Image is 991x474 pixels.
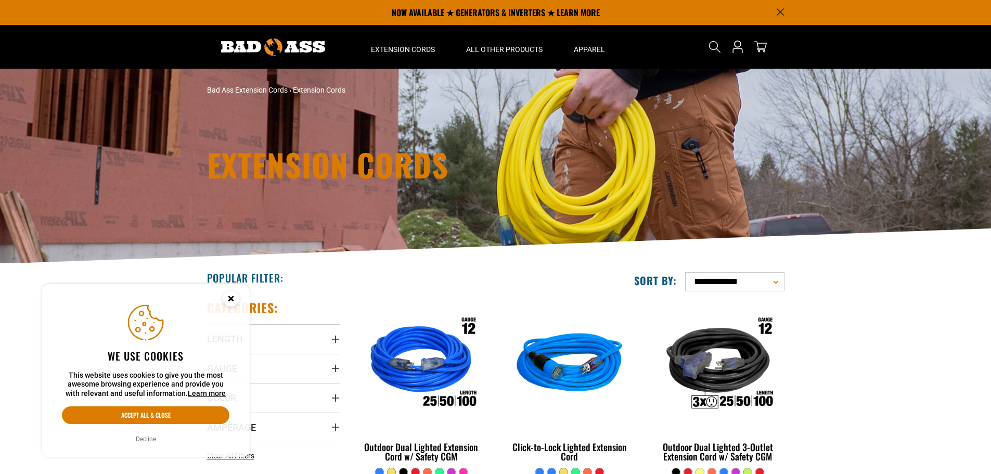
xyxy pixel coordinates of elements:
p: This website uses cookies to give you the most awesome browsing experience and provide you with r... [62,371,229,399]
img: Outdoor Dual Lighted 3-Outlet Extension Cord w/ Safety CGM [652,305,783,425]
nav: breadcrumbs [207,85,587,96]
span: Clear All Filters [207,452,254,460]
summary: Amperage [207,413,340,442]
a: Outdoor Dual Lighted 3-Outlet Extension Cord w/ Safety CGM Outdoor Dual Lighted 3-Outlet Extensio... [651,300,784,467]
summary: Color [207,383,340,412]
button: Accept all & close [62,406,229,424]
a: Bad Ass Extension Cords [207,86,288,94]
a: Learn more [188,389,226,398]
a: blue Click-to-Lock Lighted Extension Cord [503,300,636,467]
summary: Length [207,324,340,353]
aside: Cookie Consent [42,284,250,458]
span: All Other Products [466,45,543,54]
h1: Extension Cords [207,149,587,180]
summary: Gauge [207,354,340,383]
label: Sort by: [634,274,677,287]
img: blue [504,305,635,425]
summary: Search [706,39,723,55]
h2: Popular Filter: [207,271,284,285]
summary: Extension Cords [355,25,451,69]
h2: We use cookies [62,349,229,363]
button: Decline [133,434,159,444]
span: Extension Cords [371,45,435,54]
div: Outdoor Dual Lighted 3-Outlet Extension Cord w/ Safety CGM [651,442,784,461]
img: Bad Ass Extension Cords [221,39,325,56]
span: › [289,86,291,94]
img: Outdoor Dual Lighted Extension Cord w/ Safety CGM [356,305,487,425]
span: Apparel [574,45,605,54]
summary: Apparel [558,25,621,69]
div: Outdoor Dual Lighted Extension Cord w/ Safety CGM [355,442,488,461]
div: Click-to-Lock Lighted Extension Cord [503,442,636,461]
a: Outdoor Dual Lighted Extension Cord w/ Safety CGM Outdoor Dual Lighted Extension Cord w/ Safety CGM [355,300,488,467]
span: Extension Cords [293,86,345,94]
summary: All Other Products [451,25,558,69]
